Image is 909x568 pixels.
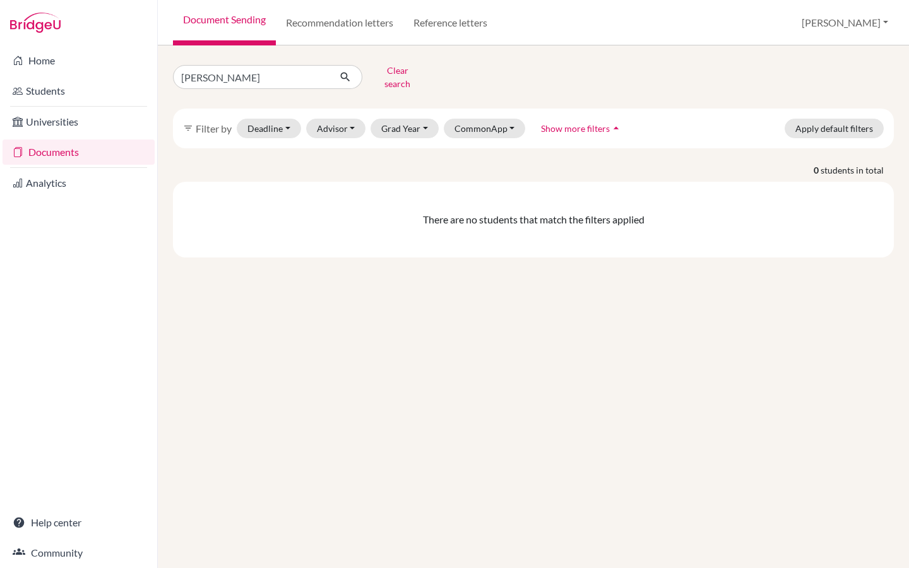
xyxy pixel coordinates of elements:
button: Show more filtersarrow_drop_up [530,119,633,138]
span: Filter by [196,122,232,134]
i: arrow_drop_up [610,122,622,134]
button: Grad Year [371,119,439,138]
a: Analytics [3,170,155,196]
a: Universities [3,109,155,134]
button: Deadline [237,119,301,138]
a: Help center [3,510,155,535]
div: There are no students that match the filters applied [178,212,889,227]
button: [PERSON_NAME] [796,11,894,35]
input: Find student by name... [173,65,330,89]
img: Bridge-U [10,13,61,33]
i: filter_list [183,123,193,133]
span: Show more filters [541,123,610,134]
a: Documents [3,139,155,165]
a: Community [3,540,155,565]
span: students in total [821,163,894,177]
strong: 0 [814,163,821,177]
button: Clear search [362,61,432,93]
a: Home [3,48,155,73]
a: Students [3,78,155,104]
button: Advisor [306,119,366,138]
button: CommonApp [444,119,526,138]
button: Apply default filters [785,119,884,138]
